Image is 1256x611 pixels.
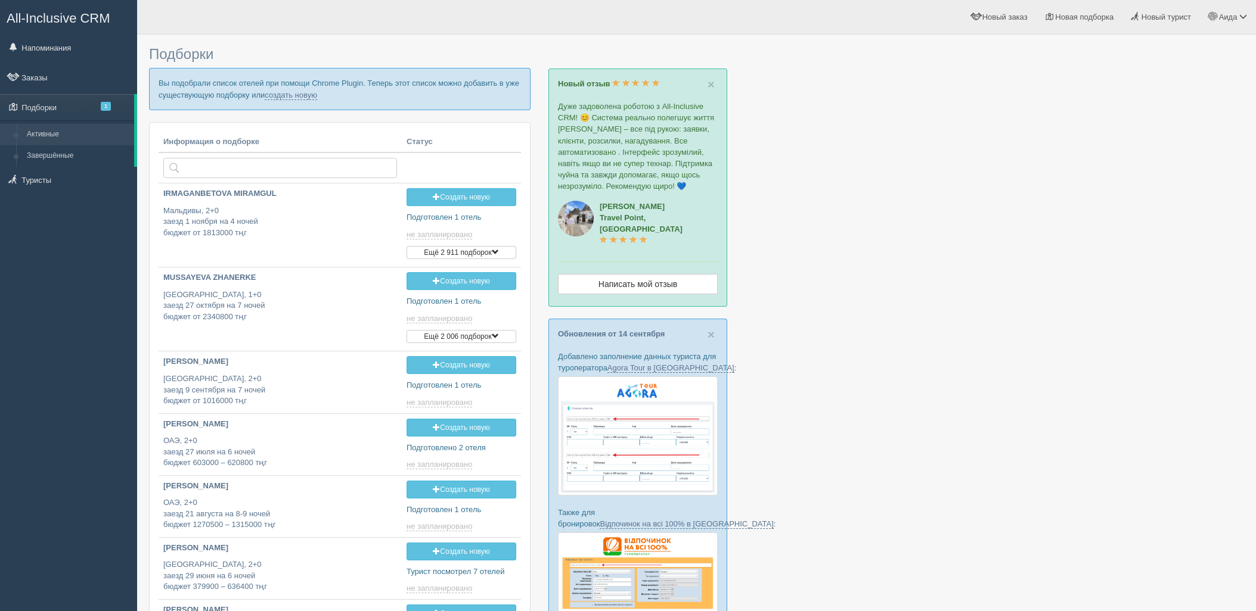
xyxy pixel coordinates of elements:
[407,356,516,374] a: Создать новую
[163,497,397,531] p: ОАЭ, 2+0 заезд 21 августа на 8-9 ночей бюджет 1270500 – 1315000 тңг
[558,79,660,88] a: Новый отзыв
[159,414,402,474] a: [PERSON_NAME] ОАЭ, 2+0заезд 27 июля на 6 ночейбюджет 603000 – 620800 тңг
[1055,13,1114,21] span: Новая подборка
[159,183,402,248] a: IRMAGANBETOVA MIRAMGUL Мальдивы, 2+0заезд 1 ноября на 4 ночейбюджет от 1813000 тңг
[558,376,718,495] img: agora-tour-%D1%84%D0%BE%D1%80%D0%BC%D0%B0-%D0%B1%D1%80%D0%BE%D0%BD%D1%8E%D0%B2%D0%B0%D0%BD%D0%BD%...
[163,205,397,239] p: Мальдивы, 2+0 заезд 1 ноября на 4 ночей бюджет от 1813000 тңг
[407,460,472,469] span: не запланировано
[607,363,734,373] a: Agora Tour в [GEOGRAPHIC_DATA]
[407,188,516,206] a: Создать новую
[407,522,472,531] span: не запланировано
[407,504,516,516] p: Подготовлен 1 отель
[407,314,475,323] a: не запланировано
[159,476,402,536] a: [PERSON_NAME] ОАЭ, 2+0заезд 21 августа на 8-9 ночейбюджет 1270500 – 1315000 тңг
[163,188,397,199] p: IRMAGANBETOVA MIRAMGUL
[558,329,665,338] a: Обновления от 14 сентября
[407,296,516,307] p: Подготовлен 1 отель
[163,559,397,593] p: [GEOGRAPHIC_DATA], 2+0 заезд 29 июня на 6 ночей бюджет 379900 – 636400 тңг
[407,442,516,454] p: Подготовлено 2 отеля
[708,78,715,91] button: Close
[402,132,521,153] th: Статус
[558,351,718,373] p: Добавлено заполнение данных туриста для туроператора :
[101,102,111,111] span: 1
[407,481,516,498] a: Создать новую
[163,356,397,367] p: [PERSON_NAME]
[1,1,137,33] a: All-Inclusive CRM
[21,124,134,145] a: Активные
[163,272,397,283] p: MUSSAYEVA ZHANERKE
[163,435,397,469] p: ОАЭ, 2+0 заезд 27 июля на 6 ночей бюджет 603000 – 620800 тңг
[159,538,402,598] a: [PERSON_NAME] [GEOGRAPHIC_DATA], 2+0заезд 29 июня на 6 ночейбюджет 379900 – 636400 тңг
[407,330,516,343] button: Ещё 2 006 подборок
[163,373,397,407] p: [GEOGRAPHIC_DATA], 2+0 заезд 9 сентября на 7 ночей бюджет от 1016000 тңг
[407,543,516,560] a: Создать новую
[558,101,718,192] p: Дуже задоволена роботою з All-Inclusive CRM! 😊 Система реально полегшує життя [PERSON_NAME] – все...
[21,145,134,167] a: Завершённые
[163,419,397,430] p: [PERSON_NAME]
[407,212,516,223] p: Подготовлен 1 отель
[407,314,472,323] span: не запланировано
[600,202,683,245] a: [PERSON_NAME]Travel Point, [GEOGRAPHIC_DATA]
[407,398,472,407] span: не запланировано
[163,289,397,323] p: [GEOGRAPHIC_DATA], 1+0 заезд 27 октября на 7 ночей бюджет от 2340800 тңг
[407,246,516,259] button: Ещё 2 911 подборок
[558,274,718,294] a: Написать мой отзыв
[159,351,402,412] a: [PERSON_NAME] [GEOGRAPHIC_DATA], 2+0заезд 9 сентября на 7 ночейбюджет от 1016000 тңг
[407,398,475,407] a: не запланировано
[159,267,402,332] a: MUSSAYEVA ZHANERKE [GEOGRAPHIC_DATA], 1+0заезд 27 октября на 7 ночейбюджет от 2340800 тңг
[982,13,1028,21] span: Новый заказ
[1142,13,1191,21] span: Новый турист
[708,328,715,341] span: ×
[407,584,475,593] a: не запланировано
[163,158,397,178] input: Поиск по стране или туристу
[265,91,317,100] a: создать новую
[407,460,475,469] a: не запланировано
[159,132,402,153] th: Информация о подборке
[407,230,472,239] span: не запланировано
[600,519,773,529] a: Відпочинок на всі 100% в [GEOGRAPHIC_DATA]
[407,584,472,593] span: не запланировано
[708,77,715,91] span: ×
[1219,13,1238,21] span: Аида
[407,272,516,290] a: Создать новую
[407,566,516,578] p: Турист посмотрел 7 отелей
[7,11,110,26] span: All-Inclusive CRM
[407,419,516,437] a: Создать новую
[558,507,718,529] p: Также для бронировок :
[708,328,715,341] button: Close
[407,230,475,239] a: не запланировано
[149,68,531,110] p: Вы подобрали список отелей при помощи Chrome Plugin. Теперь этот список можно добавить в уже суще...
[163,481,397,492] p: [PERSON_NAME]
[163,543,397,554] p: [PERSON_NAME]
[149,46,213,62] span: Подборки
[407,380,516,391] p: Подготовлен 1 отель
[407,522,475,531] a: не запланировано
